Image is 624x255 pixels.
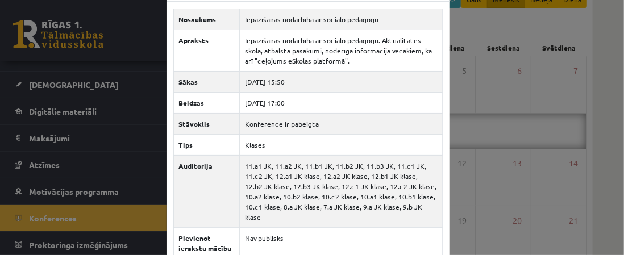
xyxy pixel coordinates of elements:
[173,71,239,92] th: Sākas
[239,71,442,92] td: [DATE] 15:50
[173,9,239,30] th: Nosaukums
[173,155,239,227] th: Auditorija
[173,113,239,134] th: Stāvoklis
[173,30,239,71] th: Apraksts
[239,155,442,227] td: 11.a1 JK, 11.a2 JK, 11.b1 JK, 11.b2 JK, 11.b3 JK, 11.c1 JK, 11.c2 JK, 12.a1 JK klase, 12.a2 JK kl...
[239,9,442,30] td: Iepazīšanās nodarbība ar sociālo pedagogu
[239,30,442,71] td: Iepazīšanās nodarbība ar sociālo pedagogu. Aktuālitātes skolā, atbalsta pasākumi, noderīga inform...
[239,92,442,113] td: [DATE] 17:00
[239,134,442,155] td: Klases
[173,92,239,113] th: Beidzas
[239,113,442,134] td: Konference ir pabeigta
[173,134,239,155] th: Tips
